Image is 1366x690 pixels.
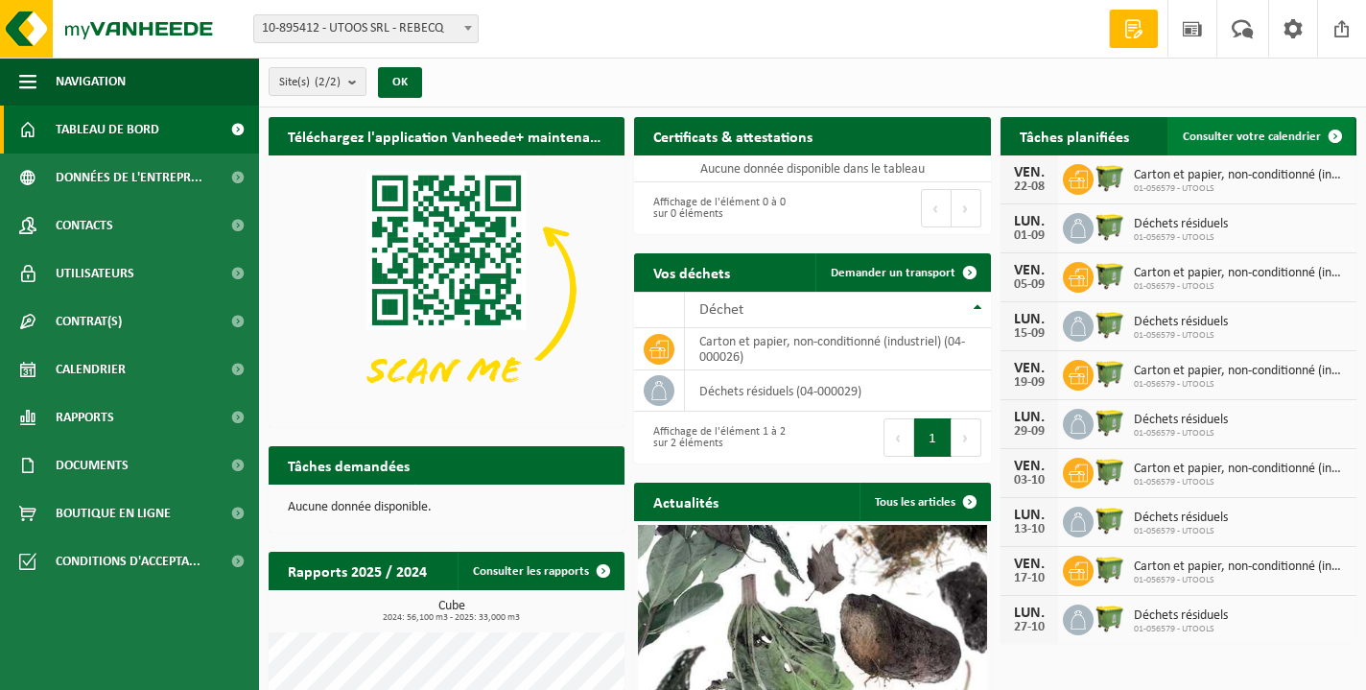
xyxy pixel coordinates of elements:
span: Documents [56,441,129,489]
div: 27-10 [1010,621,1048,634]
img: WB-1100-HPE-GN-50 [1094,455,1126,488]
p: Aucune donnée disponible. [288,501,605,514]
div: 29-09 [1010,425,1048,439]
div: LUN. [1010,606,1048,621]
span: 2024: 56,100 m3 - 2025: 33,000 m3 [278,613,624,623]
img: WB-1100-HPE-GN-50 [1094,602,1126,634]
span: Carton et papier, non-conditionné (industriel) [1134,266,1347,281]
div: LUN. [1010,410,1048,425]
img: Download de VHEPlus App [269,155,624,423]
span: 10-895412 - UTOOS SRL - REBECQ [253,14,479,43]
h2: Rapports 2025 / 2024 [269,552,446,589]
span: 01-056579 - UTOOLS [1134,428,1228,440]
td: carton et papier, non-conditionné (industriel) (04-000026) [685,328,990,370]
span: Demander un transport [831,267,955,279]
span: Déchets résiduels [1134,217,1228,232]
div: Affichage de l'élément 0 à 0 sur 0 éléments [644,187,803,229]
td: déchets résiduels (04-000029) [685,370,990,412]
div: 22-08 [1010,180,1048,194]
button: Previous [921,189,952,227]
div: Affichage de l'élément 1 à 2 sur 2 éléments [644,416,803,459]
img: WB-1100-HPE-GN-50 [1094,210,1126,243]
span: Navigation [56,58,126,106]
div: VEN. [1010,263,1048,278]
img: WB-1100-HPE-GN-50 [1094,406,1126,439]
span: Consulter votre calendrier [1183,131,1321,143]
span: Carton et papier, non-conditionné (industriel) [1134,559,1347,575]
span: Calendrier [56,345,126,393]
div: VEN. [1010,165,1048,180]
button: 1 [914,418,952,457]
a: Tous les articles [860,483,989,521]
a: Demander un transport [815,253,989,292]
a: Consulter votre calendrier [1167,117,1354,155]
img: WB-1100-HPE-GN-50 [1094,161,1126,194]
h2: Certificats & attestations [634,117,832,155]
div: 15-09 [1010,327,1048,341]
img: WB-1100-HPE-GN-50 [1094,504,1126,536]
span: Données de l'entrepr... [56,154,202,202]
img: WB-1100-HPE-GN-50 [1094,357,1126,390]
span: 01-056579 - UTOOLS [1134,281,1347,293]
span: Carton et papier, non-conditionné (industriel) [1134,462,1347,477]
span: 01-056579 - UTOOLS [1134,526,1228,537]
span: Site(s) [279,68,341,97]
span: Conditions d'accepta... [56,537,200,585]
span: Déchets résiduels [1134,413,1228,428]
span: 10-895412 - UTOOS SRL - REBECQ [254,15,478,42]
button: Previous [883,418,914,457]
h2: Tâches planifiées [1001,117,1148,155]
div: LUN. [1010,312,1048,327]
span: 01-056579 - UTOOLS [1134,232,1228,244]
td: Aucune donnée disponible dans le tableau [634,155,990,182]
count: (2/2) [315,76,341,88]
span: 01-056579 - UTOOLS [1134,477,1347,488]
span: Boutique en ligne [56,489,171,537]
span: 01-056579 - UTOOLS [1134,183,1347,195]
span: 01-056579 - UTOOLS [1134,575,1347,586]
div: 05-09 [1010,278,1048,292]
button: Site(s)(2/2) [269,67,366,96]
div: VEN. [1010,459,1048,474]
span: 01-056579 - UTOOLS [1134,624,1228,635]
div: LUN. [1010,214,1048,229]
div: VEN. [1010,361,1048,376]
a: Consulter les rapports [458,552,623,590]
div: VEN. [1010,557,1048,572]
div: LUN. [1010,508,1048,523]
div: 17-10 [1010,572,1048,585]
img: WB-1100-HPE-GN-50 [1094,553,1126,585]
span: 01-056579 - UTOOLS [1134,330,1228,342]
div: 03-10 [1010,474,1048,488]
h2: Téléchargez l'application Vanheede+ maintenant! [269,117,624,155]
span: Carton et papier, non-conditionné (industriel) [1134,168,1347,183]
h3: Cube [278,600,624,623]
h2: Tâches demandées [269,446,429,484]
button: OK [378,67,422,98]
span: Tableau de bord [56,106,159,154]
h2: Vos déchets [634,253,749,291]
button: Next [952,418,981,457]
h2: Actualités [634,483,738,520]
span: Déchet [699,302,743,318]
div: 13-10 [1010,523,1048,536]
span: Déchets résiduels [1134,608,1228,624]
img: WB-1100-HPE-GN-50 [1094,308,1126,341]
span: Carton et papier, non-conditionné (industriel) [1134,364,1347,379]
img: WB-1100-HPE-GN-50 [1094,259,1126,292]
span: Utilisateurs [56,250,134,297]
span: Déchets résiduels [1134,511,1228,526]
span: Déchets résiduels [1134,315,1228,330]
button: Next [952,189,981,227]
span: Rapports [56,393,114,441]
div: 19-09 [1010,376,1048,390]
span: 01-056579 - UTOOLS [1134,379,1347,391]
span: Contrat(s) [56,297,122,345]
span: Contacts [56,202,113,250]
div: 01-09 [1010,229,1048,243]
